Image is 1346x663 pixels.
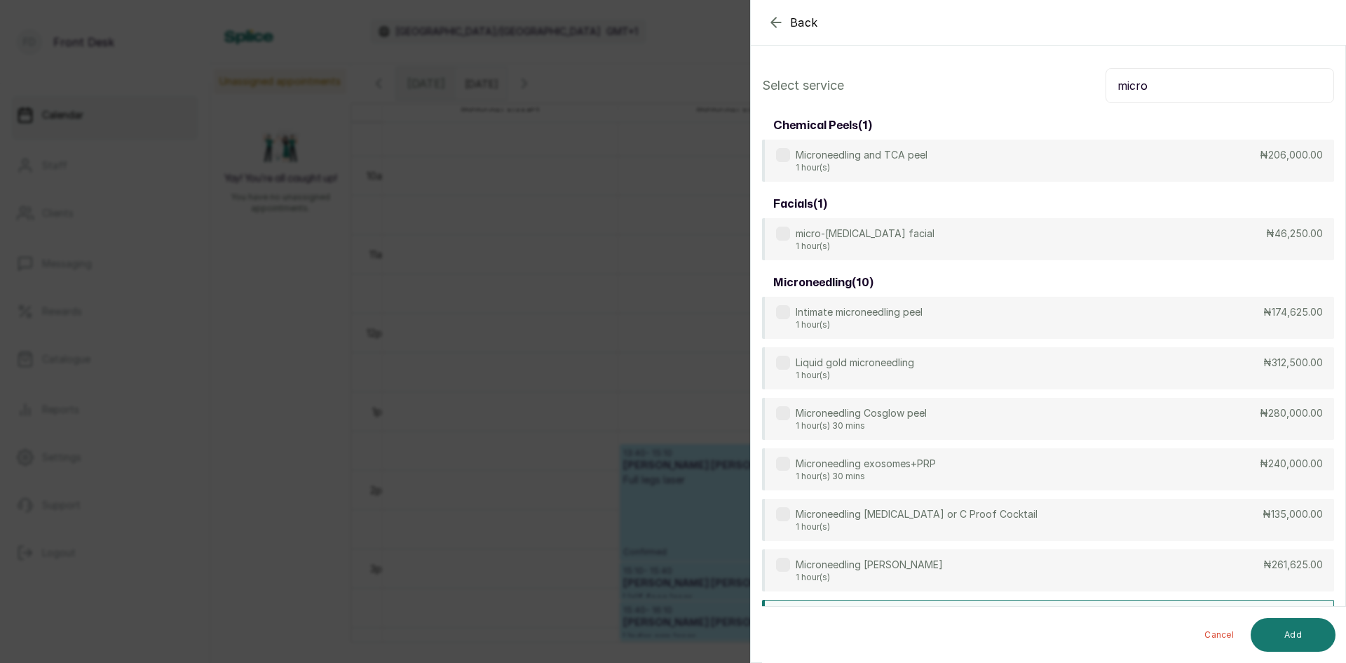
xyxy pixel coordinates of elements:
[796,406,927,420] p: Microneedling Cosglow peel
[1260,457,1323,471] p: ₦240,000.00
[773,117,872,134] h3: chemical peels ( 1 )
[773,196,827,213] h3: facials ( 1 )
[1193,618,1245,652] button: Cancel
[796,319,923,330] p: 1 hour(s)
[796,162,927,173] p: 1 hour(s)
[1266,227,1323,241] p: ₦46,250.00
[1263,558,1323,572] p: ₦261,625.00
[790,14,818,31] span: Back
[796,507,1038,521] p: Microneedling [MEDICAL_DATA] or C Proof Cocktail
[796,241,934,252] p: 1 hour(s)
[762,76,844,95] p: Select service
[1263,507,1323,521] p: ₦135,000.00
[1251,618,1335,652] button: Add
[796,521,1038,533] p: 1 hour(s)
[796,305,923,319] p: Intimate microneedling peel
[768,14,818,31] button: Back
[773,274,873,291] h3: microneedling ( 10 )
[796,471,936,482] p: 1 hour(s) 30 mins
[1260,406,1323,420] p: ₦280,000.00
[796,227,934,241] p: micro-[MEDICAL_DATA] facial
[796,572,943,583] p: 1 hour(s)
[1260,148,1323,162] p: ₦206,000.00
[796,370,914,381] p: 1 hour(s)
[1106,68,1334,103] input: Search.
[796,558,943,572] p: Microneedling [PERSON_NAME]
[1263,356,1323,370] p: ₦312,500.00
[796,148,927,162] p: Microneedling and TCA peel
[796,356,914,370] p: Liquid gold microneedling
[796,457,936,471] p: Microneedling exosomes+PRP
[1263,305,1323,319] p: ₦174,625.00
[796,420,927,431] p: 1 hour(s) 30 mins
